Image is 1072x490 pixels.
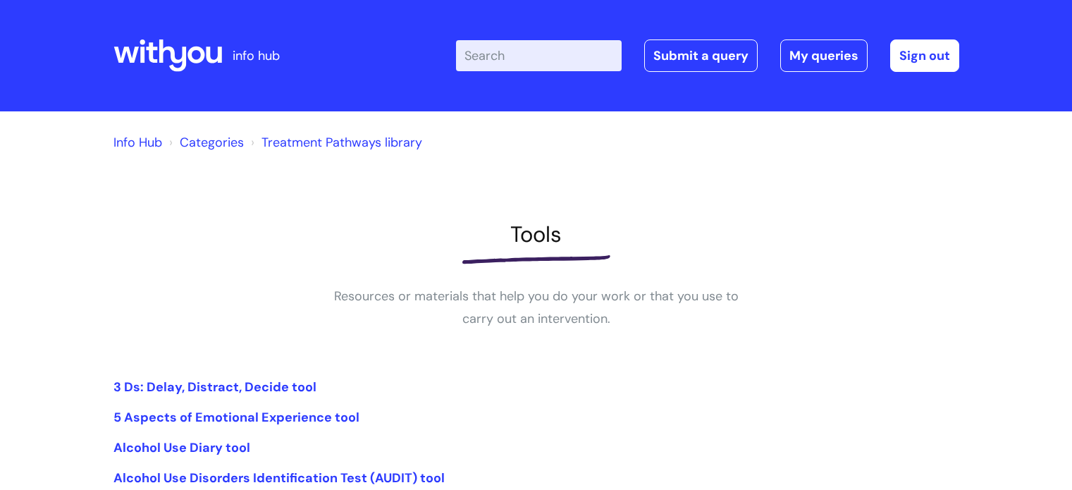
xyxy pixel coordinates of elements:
[890,39,959,72] a: Sign out
[247,131,422,154] li: Treatment Pathways library
[456,39,959,72] div: | -
[261,134,422,151] a: Treatment Pathways library
[644,39,758,72] a: Submit a query
[166,131,244,154] li: Solution home
[180,134,244,151] a: Categories
[113,221,959,247] h1: Tools
[456,40,622,71] input: Search
[113,379,316,396] a: 3 Ds: Delay, Distract, Decide tool
[325,285,748,331] p: Resources or materials that help you do your work or that you use to carry out an intervention.
[233,44,280,67] p: info hub
[113,470,445,486] a: Alcohol Use Disorders Identification Test (AUDIT) tool
[113,134,162,151] a: Info Hub
[113,409,359,426] a: 5 Aspects of Emotional Experience tool
[780,39,868,72] a: My queries
[113,439,250,456] a: Alcohol Use Diary tool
